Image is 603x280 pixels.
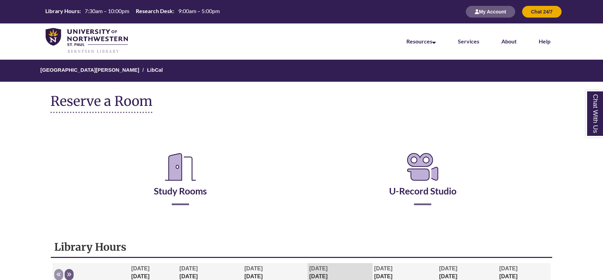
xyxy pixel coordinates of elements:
[50,94,152,113] h1: Reserve a Room
[374,266,393,271] span: [DATE]
[458,38,479,44] a: Services
[40,67,139,73] a: [GEOGRAPHIC_DATA][PERSON_NAME]
[309,266,328,271] span: [DATE]
[43,7,222,16] a: Hours Today
[466,9,515,14] a: My Account
[131,266,150,271] span: [DATE]
[179,266,198,271] span: [DATE]
[466,6,515,18] button: My Account
[406,38,436,44] a: Resources
[50,130,553,226] div: Reserve a Room
[50,60,553,82] nav: Breadcrumb
[133,7,175,15] th: Research Desk:
[389,168,456,197] a: U-Record Studio
[85,8,129,14] span: 7:30am – 10:00pm
[178,8,220,14] span: 9:00am – 5:00pm
[501,38,517,44] a: About
[499,266,518,271] span: [DATE]
[54,240,549,253] h1: Library Hours
[43,7,82,15] th: Library Hours:
[147,67,163,73] a: LibCal
[439,266,458,271] span: [DATE]
[539,38,550,44] a: Help
[154,168,207,197] a: Study Rooms
[522,6,562,18] button: Chat 24/7
[522,9,562,14] a: Chat 24/7
[244,266,263,271] span: [DATE]
[46,28,128,54] img: UNWSP Library Logo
